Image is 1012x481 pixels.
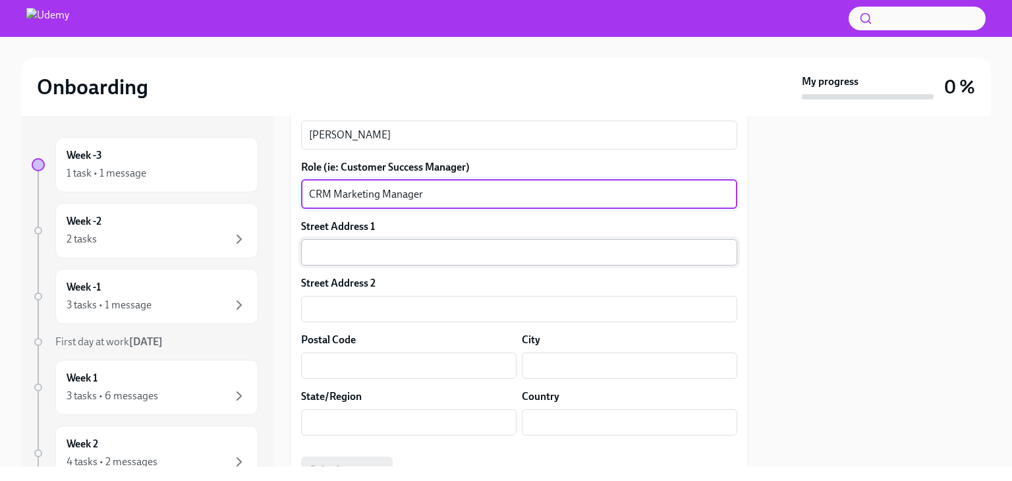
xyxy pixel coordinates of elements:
[129,335,163,348] strong: [DATE]
[67,298,152,312] div: 3 tasks • 1 message
[32,269,258,324] a: Week -13 tasks • 1 message
[32,426,258,481] a: Week 24 tasks • 2 messages
[32,137,258,192] a: Week -31 task • 1 message
[301,389,362,404] label: State/Region
[55,335,163,348] span: First day at work
[301,333,356,347] label: Postal Code
[67,437,98,451] h6: Week 2
[67,280,101,295] h6: Week -1
[309,127,729,143] textarea: [PERSON_NAME]
[67,148,102,163] h6: Week -3
[522,333,540,347] label: City
[301,219,375,234] label: Street Address 1
[26,8,69,29] img: Udemy
[32,203,258,258] a: Week -22 tasks
[67,455,157,469] div: 4 tasks • 2 messages
[32,335,258,349] a: First day at work[DATE]
[67,214,101,229] h6: Week -2
[944,75,975,99] h3: 0 %
[301,160,737,175] label: Role (ie: Customer Success Manager)
[67,232,97,246] div: 2 tasks
[37,74,148,100] h2: Onboarding
[32,360,258,415] a: Week 13 tasks • 6 messages
[522,389,559,404] label: Country
[301,276,376,291] label: Street Address 2
[67,166,146,181] div: 1 task • 1 message
[309,186,729,202] textarea: CRM Marketing Manager
[67,389,158,403] div: 3 tasks • 6 messages
[802,74,858,89] strong: My progress
[67,371,98,385] h6: Week 1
